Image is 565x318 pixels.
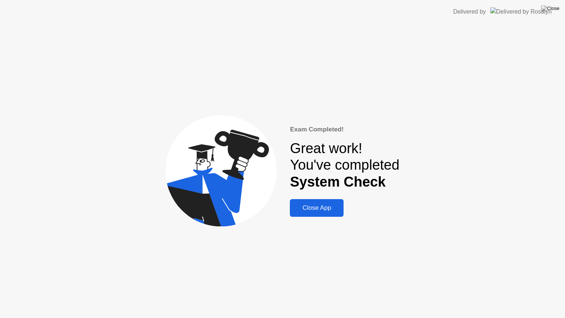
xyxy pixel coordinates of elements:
[541,6,559,11] img: Close
[453,7,486,16] div: Delivered by
[292,204,341,212] div: Close App
[490,7,552,16] img: Delivered by Rosalyn
[290,174,385,190] b: System Check
[290,125,399,134] div: Exam Completed!
[290,199,344,217] button: Close App
[290,140,399,191] div: Great work! You've completed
